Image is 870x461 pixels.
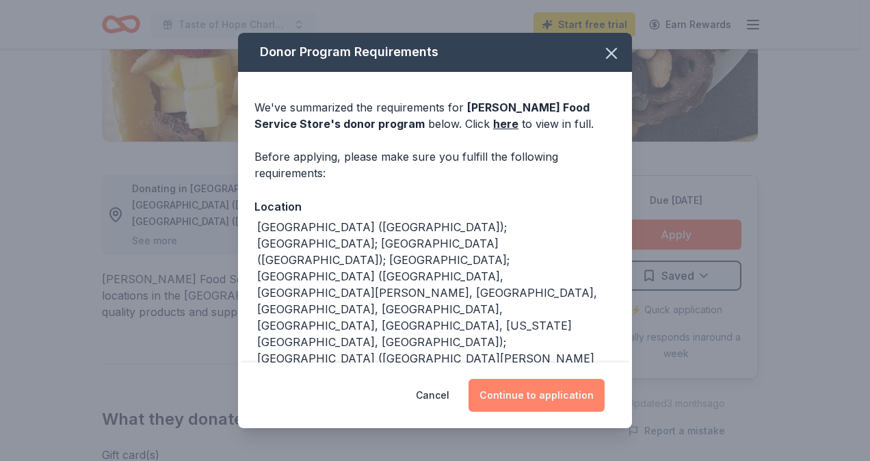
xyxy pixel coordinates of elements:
button: Continue to application [469,379,605,412]
button: Cancel [416,379,449,412]
div: We've summarized the requirements for below. Click to view in full. [254,99,616,132]
div: Location [254,198,616,215]
div: Donor Program Requirements [238,33,632,72]
a: here [493,116,518,132]
div: Before applying, please make sure you fulfill the following requirements: [254,148,616,181]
